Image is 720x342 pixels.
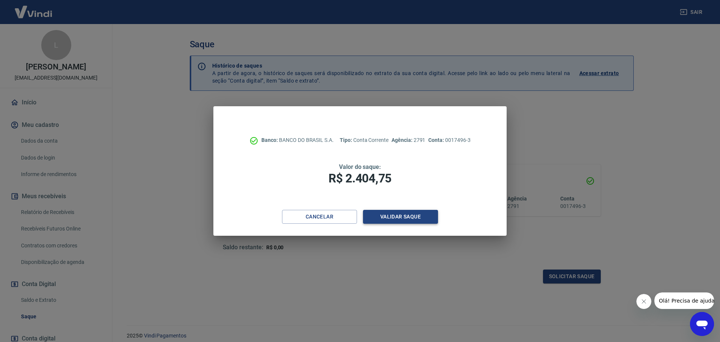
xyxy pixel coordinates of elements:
[340,136,388,144] p: Conta Corrente
[654,292,714,309] iframe: Mensagem da empresa
[4,5,63,11] span: Olá! Precisa de ajuda?
[363,210,438,224] button: Validar saque
[328,171,391,185] span: R$ 2.404,75
[261,137,279,143] span: Banco:
[428,137,445,143] span: Conta:
[428,136,470,144] p: 0017496-3
[261,136,334,144] p: BANCO DO BRASIL S.A.
[282,210,357,224] button: Cancelar
[340,137,353,143] span: Tipo:
[690,312,714,336] iframe: Botão para abrir a janela de mensagens
[391,136,425,144] p: 2791
[339,163,381,170] span: Valor do saque:
[391,137,414,143] span: Agência:
[636,294,651,309] iframe: Fechar mensagem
